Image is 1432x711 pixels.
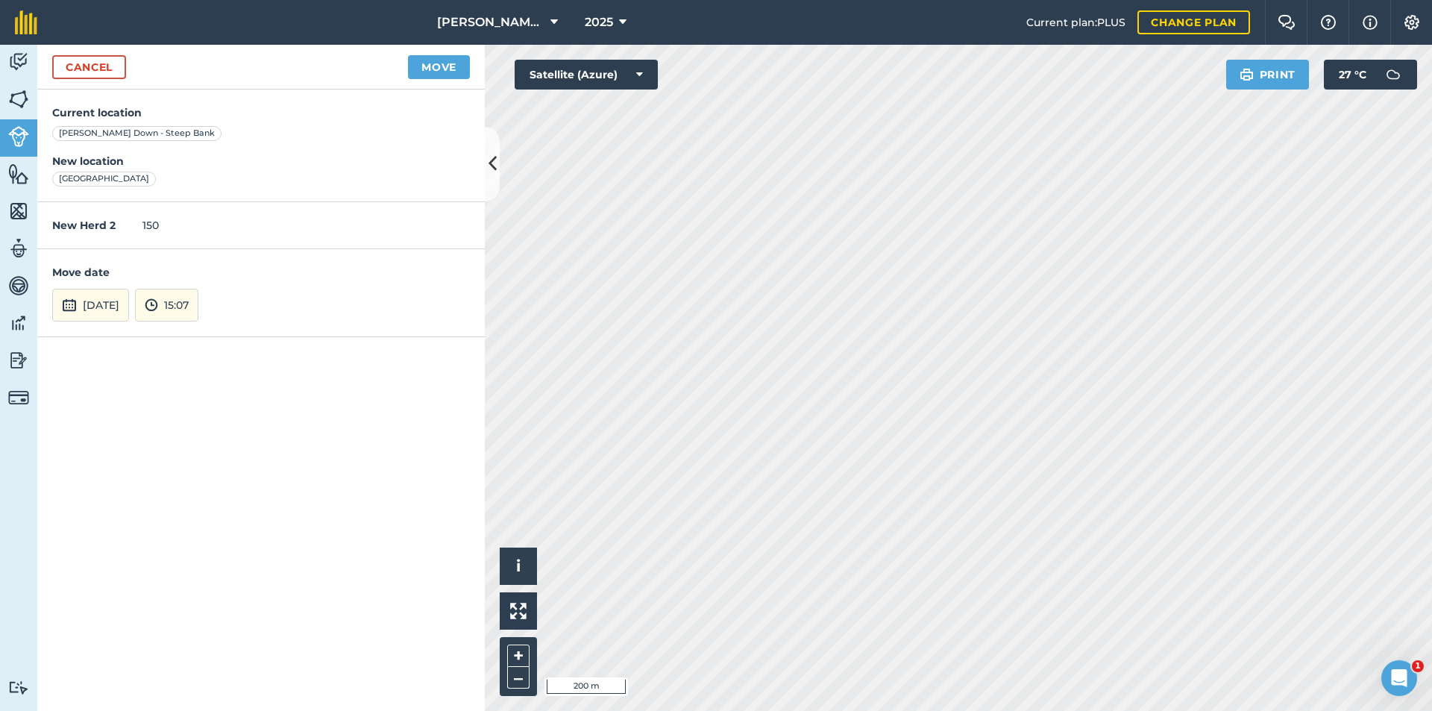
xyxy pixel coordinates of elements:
img: svg+xml;base64,PD94bWwgdmVyc2lvbj0iMS4wIiBlbmNvZGluZz0idXRmLTgiPz4KPCEtLSBHZW5lcmF0b3I6IEFkb2JlIE... [1378,60,1408,90]
button: Move [408,55,470,79]
button: + [507,645,530,667]
button: i [500,548,537,585]
h4: Current location [52,104,470,121]
img: A cog icon [1403,15,1421,30]
img: svg+xml;base64,PD94bWwgdmVyc2lvbj0iMS4wIiBlbmNvZGluZz0idXRmLTgiPz4KPCEtLSBHZW5lcmF0b3I6IEFkb2JlIE... [145,296,158,314]
h4: Move date [52,264,470,281]
img: svg+xml;base64,PHN2ZyB4bWxucz0iaHR0cDovL3d3dy53My5vcmcvMjAwMC9zdmciIHdpZHRoPSI1NiIgaGVpZ2h0PSI2MC... [8,200,29,222]
span: 2025 [585,13,613,31]
img: svg+xml;base64,PD94bWwgdmVyc2lvbj0iMS4wIiBlbmNvZGluZz0idXRmLTgiPz4KPCEtLSBHZW5lcmF0b3I6IEFkb2JlIE... [8,237,29,260]
img: svg+xml;base64,PD94bWwgdmVyc2lvbj0iMS4wIiBlbmNvZGluZz0idXRmLTgiPz4KPCEtLSBHZW5lcmF0b3I6IEFkb2JlIE... [8,126,29,147]
div: 150 [37,202,485,249]
button: Satellite (Azure) [515,60,658,90]
span: i [516,557,521,575]
img: Four arrows, one pointing top left, one top right, one bottom right and the last bottom left [510,603,527,619]
img: svg+xml;base64,PD94bWwgdmVyc2lvbj0iMS4wIiBlbmNvZGluZz0idXRmLTgiPz4KPCEtLSBHZW5lcmF0b3I6IEFkb2JlIE... [8,275,29,297]
button: Print [1226,60,1310,90]
img: fieldmargin Logo [15,10,37,34]
span: 27 ° C [1339,60,1366,90]
a: Cancel [52,55,126,79]
h4: New location [52,153,470,169]
img: svg+xml;base64,PHN2ZyB4bWxucz0iaHR0cDovL3d3dy53My5vcmcvMjAwMC9zdmciIHdpZHRoPSI1NiIgaGVpZ2h0PSI2MC... [8,163,29,185]
img: svg+xml;base64,PD94bWwgdmVyc2lvbj0iMS4wIiBlbmNvZGluZz0idXRmLTgiPz4KPCEtLSBHZW5lcmF0b3I6IEFkb2JlIE... [62,296,77,314]
iframe: Intercom live chat [1381,660,1417,696]
div: [PERSON_NAME] Down - Steep Bank [52,126,222,141]
button: 15:07 [135,289,198,322]
div: [GEOGRAPHIC_DATA] [52,172,156,187]
img: svg+xml;base64,PHN2ZyB4bWxucz0iaHR0cDovL3d3dy53My5vcmcvMjAwMC9zdmciIHdpZHRoPSI1NiIgaGVpZ2h0PSI2MC... [8,88,29,110]
span: [PERSON_NAME] Cross [437,13,544,31]
img: svg+xml;base64,PD94bWwgdmVyc2lvbj0iMS4wIiBlbmNvZGluZz0idXRmLTgiPz4KPCEtLSBHZW5lcmF0b3I6IEFkb2JlIE... [8,312,29,334]
span: 1 [1412,660,1424,672]
img: svg+xml;base64,PHN2ZyB4bWxucz0iaHR0cDovL3d3dy53My5vcmcvMjAwMC9zdmciIHdpZHRoPSIxNyIgaGVpZ2h0PSIxNy... [1363,13,1378,31]
img: svg+xml;base64,PD94bWwgdmVyc2lvbj0iMS4wIiBlbmNvZGluZz0idXRmLTgiPz4KPCEtLSBHZW5lcmF0b3I6IEFkb2JlIE... [8,680,29,695]
img: svg+xml;base64,PD94bWwgdmVyc2lvbj0iMS4wIiBlbmNvZGluZz0idXRmLTgiPz4KPCEtLSBHZW5lcmF0b3I6IEFkb2JlIE... [8,51,29,73]
span: Current plan : PLUS [1026,14,1125,31]
img: Two speech bubbles overlapping with the left bubble in the forefront [1278,15,1296,30]
button: 27 °C [1324,60,1417,90]
button: – [507,667,530,689]
a: Change plan [1137,10,1250,34]
button: [DATE] [52,289,129,322]
img: svg+xml;base64,PD94bWwgdmVyc2lvbj0iMS4wIiBlbmNvZGluZz0idXRmLTgiPz4KPCEtLSBHZW5lcmF0b3I6IEFkb2JlIE... [8,349,29,372]
img: svg+xml;base64,PHN2ZyB4bWxucz0iaHR0cDovL3d3dy53My5vcmcvMjAwMC9zdmciIHdpZHRoPSIxOSIgaGVpZ2h0PSIyNC... [1240,66,1254,84]
img: svg+xml;base64,PD94bWwgdmVyc2lvbj0iMS4wIiBlbmNvZGluZz0idXRmLTgiPz4KPCEtLSBHZW5lcmF0b3I6IEFkb2JlIE... [8,387,29,408]
strong: New Herd 2 [52,219,116,232]
img: A question mark icon [1319,15,1337,30]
